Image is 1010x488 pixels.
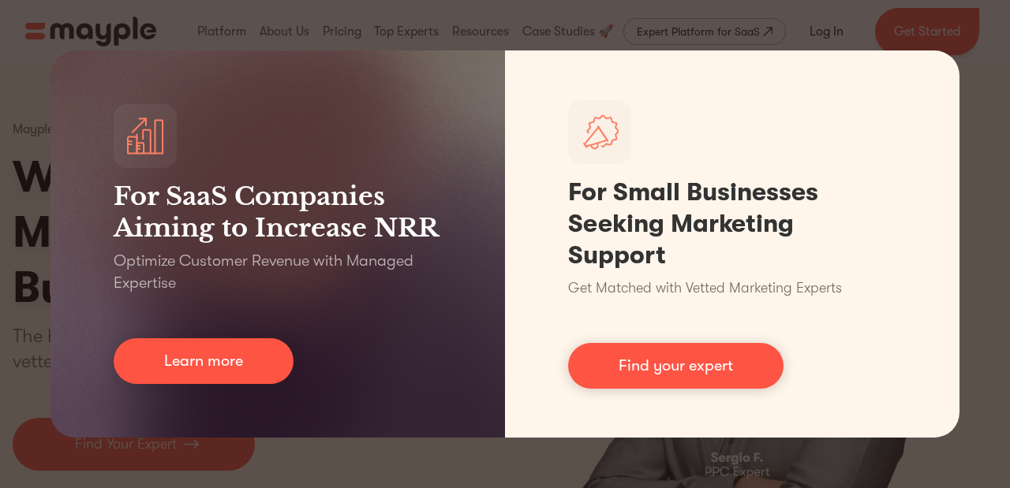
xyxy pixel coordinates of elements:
a: Learn more [114,338,294,384]
a: Find your expert [568,343,784,389]
p: Optimize Customer Revenue with Managed Expertise [114,250,442,294]
h1: For Small Businesses Seeking Marketing Support [568,177,896,271]
h3: For SaaS Companies Aiming to Increase NRR [114,181,442,244]
p: Get Matched with Vetted Marketing Experts [568,278,842,299]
